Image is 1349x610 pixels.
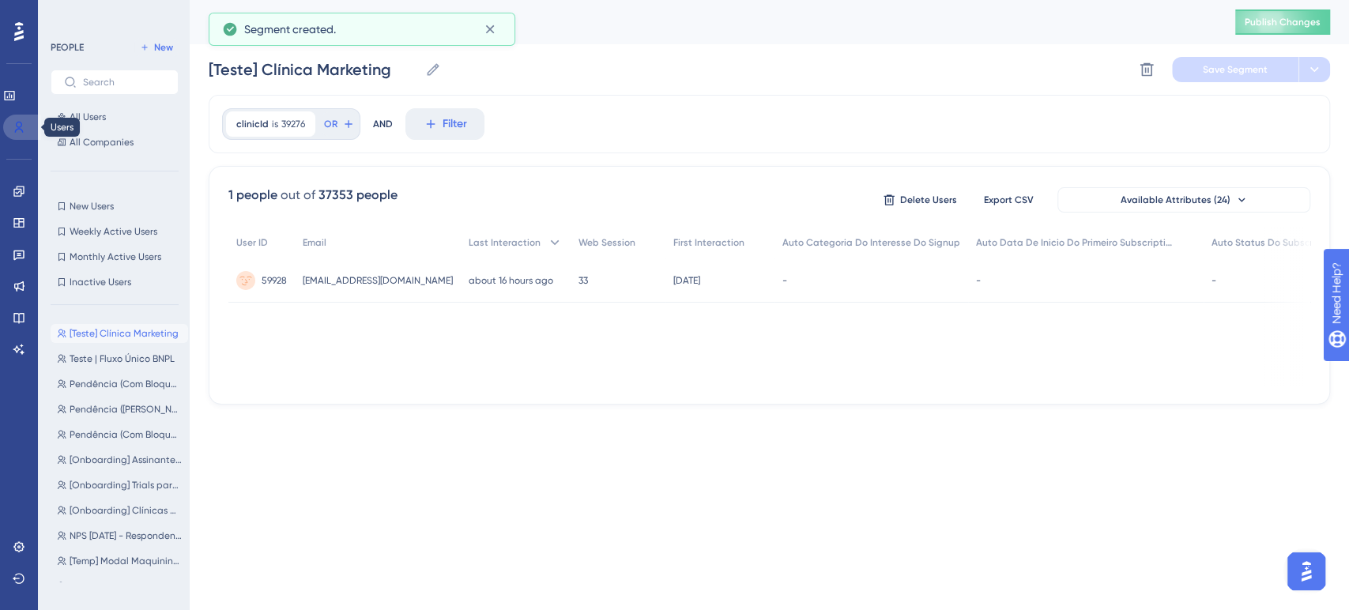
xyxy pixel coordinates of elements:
[578,274,588,287] span: 33
[70,504,182,517] span: [Onboarding] Clínicas que finalizaram tour guiado
[281,186,315,205] div: out of
[1283,548,1330,595] iframe: UserGuiding AI Assistant Launcher
[782,274,787,287] span: -
[236,236,268,249] span: User ID
[70,225,157,238] span: Weekly Active Users
[154,41,173,54] span: New
[51,552,188,570] button: [Temp] Modal Maquininha
[236,118,269,130] span: clinicId
[51,450,188,469] button: [Onboarding] Assinantes para fazerem o tour guiado
[976,236,1174,249] span: Auto Data De Inicio Do Primeiro Subscription
[900,194,957,206] span: Delete Users
[70,378,182,390] span: Pendência (Com Bloqueio) (III)
[228,186,277,205] div: 1 people
[673,275,700,286] time: [DATE]
[70,454,182,466] span: [Onboarding] Assinantes para fazerem o tour guiado
[70,479,182,491] span: [Onboarding] Trials para fazerem tour guiado
[782,236,960,249] span: Auto Categoria Do Interesse Do Signup
[318,186,398,205] div: 37353 people
[70,580,182,593] span: Clínicas assinantes credenciadas
[51,425,188,444] button: Pendência (Com Bloqueio) (II)
[51,400,188,419] button: Pendência ([PERSON_NAME])(I)
[51,324,188,343] button: [Teste] Clínica Marketing
[209,11,1196,33] div: People
[70,428,182,441] span: Pendência (Com Bloqueio) (II)
[1235,9,1330,35] button: Publish Changes
[37,4,99,23] span: Need Help?
[405,108,484,140] button: Filter
[880,187,959,213] button: Delete Users
[262,274,287,287] span: 59928
[51,501,188,520] button: [Onboarding] Clínicas que finalizaram tour guiado
[51,222,179,241] button: Weekly Active Users
[469,275,553,286] time: about 16 hours ago
[976,274,981,287] span: -
[1172,57,1298,82] button: Save Segment
[322,111,356,137] button: OR
[51,133,179,152] button: All Companies
[70,555,182,567] span: [Temp] Modal Maquininha
[969,187,1048,213] button: Export CSV
[134,38,179,57] button: New
[51,349,188,368] button: Teste | Fluxo Único BNPL
[70,276,131,288] span: Inactive Users
[51,375,188,393] button: Pendência (Com Bloqueio) (III)
[303,274,453,287] span: [EMAIL_ADDRESS][DOMAIN_NAME]
[984,194,1034,206] span: Export CSV
[51,41,84,54] div: PEOPLE
[469,236,541,249] span: Last Interaction
[51,273,179,292] button: Inactive Users
[51,577,188,596] button: Clínicas assinantes credenciadas
[51,476,188,495] button: [Onboarding] Trials para fazerem tour guiado
[70,111,106,123] span: All Users
[673,236,744,249] span: First Interaction
[281,118,305,130] span: 39276
[70,136,134,149] span: All Companies
[303,236,326,249] span: Email
[443,115,467,134] span: Filter
[1121,194,1230,206] span: Available Attributes (24)
[272,118,278,130] span: is
[51,197,179,216] button: New Users
[1245,16,1321,28] span: Publish Changes
[1211,274,1216,287] span: -
[70,529,182,542] span: NPS [DATE] - Respondentes
[70,250,161,263] span: Monthly Active Users
[83,77,165,88] input: Search
[244,20,336,39] span: Segment created.
[1203,63,1268,76] span: Save Segment
[70,352,175,365] span: Teste | Fluxo Único BNPL
[209,58,419,81] input: Segment Name
[70,327,179,340] span: [Teste] Clínica Marketing
[1057,187,1310,213] button: Available Attributes (24)
[51,526,188,545] button: NPS [DATE] - Respondentes
[324,118,337,130] span: OR
[70,200,114,213] span: New Users
[51,107,179,126] button: All Users
[51,247,179,266] button: Monthly Active Users
[578,236,635,249] span: Web Session
[373,108,393,140] div: AND
[70,403,182,416] span: Pendência ([PERSON_NAME])(I)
